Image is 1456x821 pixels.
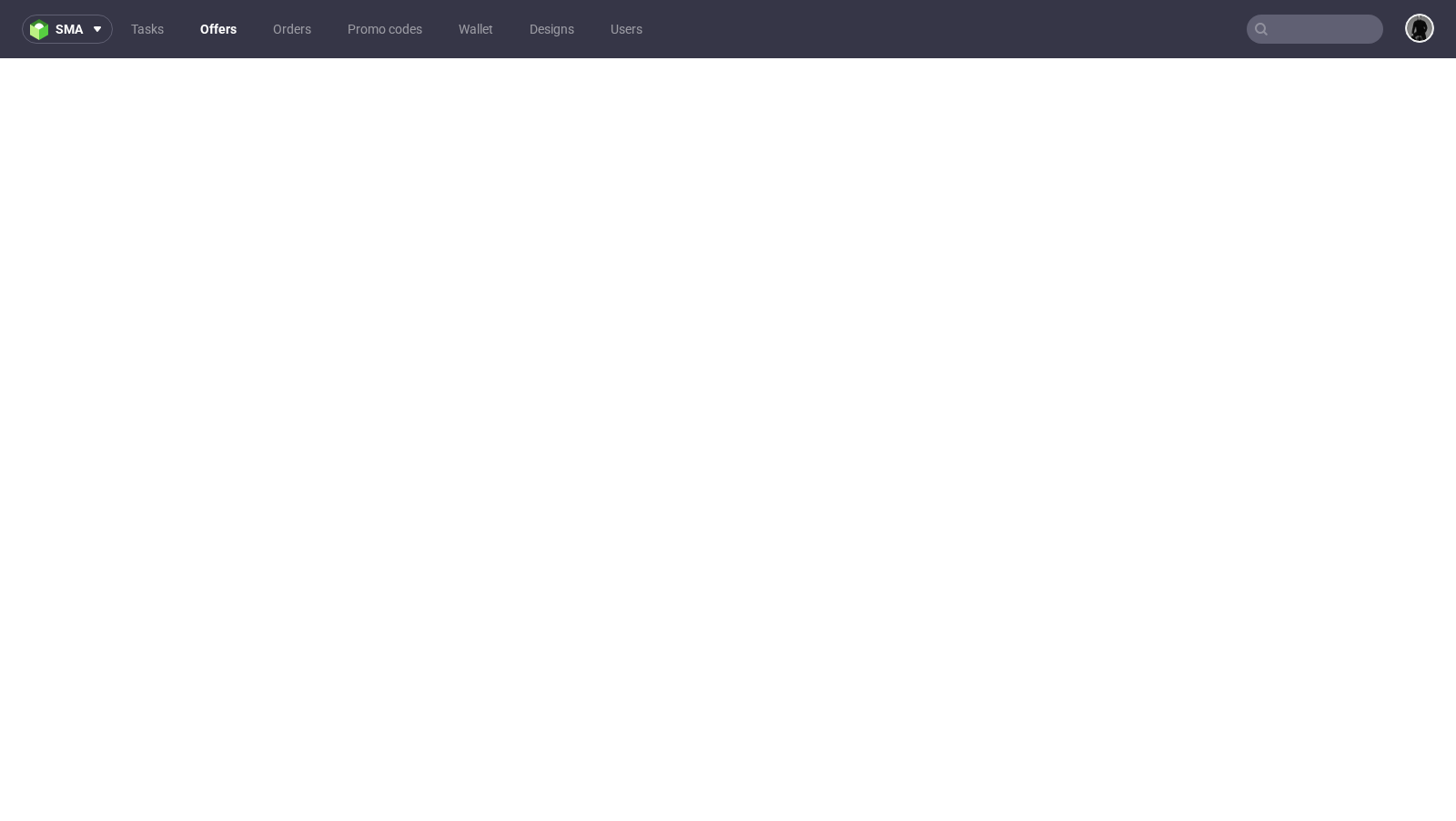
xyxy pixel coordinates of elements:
a: Designs [519,15,585,44]
a: Offers [189,15,248,44]
a: Wallet [448,15,504,44]
a: Promo codes [337,15,433,44]
img: logo [30,19,56,40]
a: Tasks [120,15,175,44]
a: Orders [262,15,322,44]
img: Dawid Urbanowicz [1407,15,1432,41]
button: sma [22,15,113,44]
span: sma [56,23,83,35]
a: Users [600,15,653,44]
